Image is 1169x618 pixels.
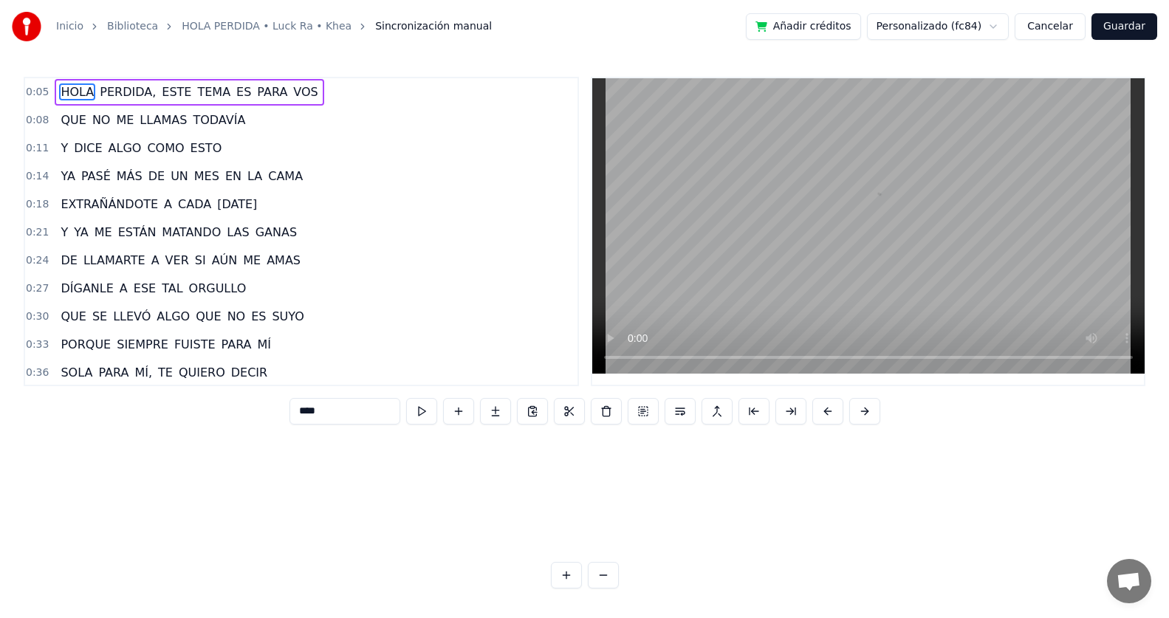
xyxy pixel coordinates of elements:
[107,19,158,34] a: Biblioteca
[194,308,222,325] span: QUE
[160,280,184,297] span: TAL
[93,224,114,241] span: ME
[26,281,49,296] span: 0:27
[59,280,114,297] span: DÍGANLE
[26,337,49,352] span: 0:33
[226,308,247,325] span: NO
[59,83,95,100] span: HOLA
[157,364,174,381] span: TE
[59,196,160,213] span: EXTRAÑÁNDOTE
[173,336,217,353] span: FUISTE
[162,196,174,213] span: A
[26,309,49,324] span: 0:30
[1091,13,1157,40] button: Guardar
[26,169,49,184] span: 0:14
[265,252,302,269] span: AMAS
[1107,559,1151,603] div: Chat abierto
[115,168,144,185] span: MÁS
[292,83,319,100] span: VOS
[114,111,135,128] span: ME
[118,280,129,297] span: A
[270,308,305,325] span: SUYO
[59,224,69,241] span: Y
[72,224,89,241] span: YA
[189,140,224,157] span: ESTO
[176,196,213,213] span: CADA
[254,224,298,241] span: GANAS
[177,364,227,381] span: QUIERO
[56,19,83,34] a: Inicio
[59,308,87,325] span: QUE
[80,168,112,185] span: PASÉ
[169,168,190,185] span: UN
[191,111,247,128] span: TODAVÍA
[150,252,161,269] span: A
[59,140,69,157] span: Y
[267,168,304,185] span: CAMA
[59,168,76,185] span: YA
[256,83,289,100] span: PARA
[72,140,103,157] span: DICE
[155,308,191,325] span: ALGO
[26,85,49,100] span: 0:05
[230,364,269,381] span: DECIR
[196,83,232,100] span: TEMA
[188,280,248,297] span: ORGULLO
[59,364,94,381] span: SOLA
[59,336,112,353] span: PORQUE
[91,308,109,325] span: SE
[160,224,222,241] span: MATANDO
[59,252,78,269] span: DE
[193,168,221,185] span: MES
[210,252,239,269] span: AÚN
[56,19,492,34] nav: breadcrumb
[138,111,188,128] span: LLAMAS
[225,224,250,241] span: LAS
[26,365,49,380] span: 0:36
[235,83,253,100] span: ES
[220,336,253,353] span: PARA
[1015,13,1086,40] button: Cancelar
[164,252,191,269] span: VER
[107,140,143,157] span: ALGO
[241,252,262,269] span: ME
[216,196,258,213] span: [DATE]
[115,336,170,353] span: SIEMPRE
[26,225,49,240] span: 0:21
[26,253,49,268] span: 0:24
[97,364,130,381] span: PARA
[26,197,49,212] span: 0:18
[91,111,112,128] span: NO
[375,19,492,34] span: Sincronización manual
[147,168,166,185] span: DE
[112,308,152,325] span: LLEVÓ
[746,13,861,40] button: Añadir créditos
[193,252,208,269] span: SI
[12,12,41,41] img: youka
[160,83,193,100] span: ESTE
[145,140,185,157] span: COMO
[26,141,49,156] span: 0:11
[117,224,158,241] span: ESTÁN
[182,19,352,34] a: HOLA PERDIDA • Luck Ra • Khea
[59,111,87,128] span: QUE
[256,336,273,353] span: MÍ
[250,308,267,325] span: ES
[246,168,264,185] span: LA
[98,83,157,100] span: PERDIDA,
[224,168,243,185] span: EN
[26,113,49,128] span: 0:08
[132,280,157,297] span: ESE
[133,364,154,381] span: MÍ,
[82,252,147,269] span: LLAMARTE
